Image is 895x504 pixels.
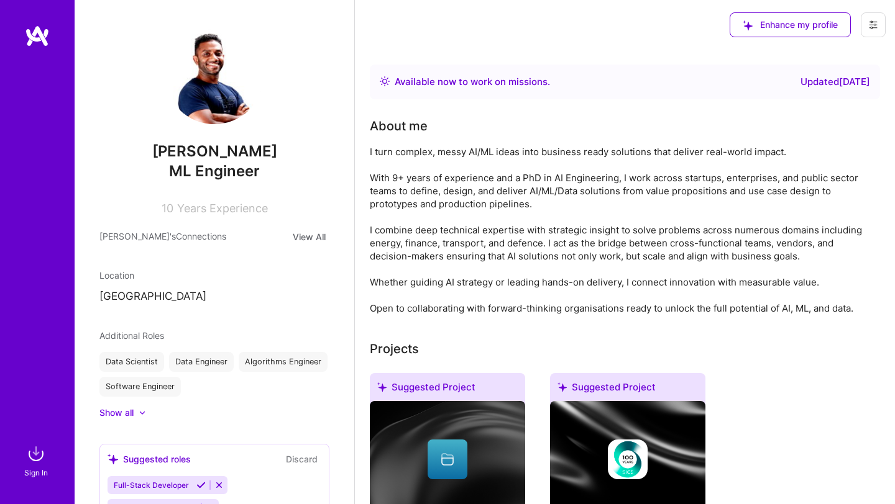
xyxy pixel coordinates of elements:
img: logo [25,25,50,47]
div: Tell us a little about yourself [370,117,428,135]
span: 10 [162,202,173,215]
div: Projects [370,340,419,358]
img: Availability [380,76,390,86]
i: Accept [196,480,206,490]
span: Years Experience [177,202,268,215]
div: About me [370,117,428,135]
a: sign inSign In [26,441,48,479]
i: icon SuggestedTeams [558,382,567,392]
img: User Avatar [165,25,264,124]
button: View All [289,230,329,244]
div: Software Engineer [99,377,181,397]
span: [PERSON_NAME] [99,142,329,161]
img: Company logo [608,439,648,479]
span: Enhance my profile [743,19,838,31]
div: Data Scientist [99,352,164,372]
i: icon SuggestedTeams [743,20,753,30]
i: icon SuggestedTeams [108,454,118,464]
button: Enhance my profile [730,12,851,37]
span: Additional Roles [99,330,164,341]
i: Reject [214,480,224,490]
span: [PERSON_NAME]'s Connections [99,230,226,244]
button: Discard [282,452,321,466]
p: [GEOGRAPHIC_DATA] [99,289,329,304]
div: Updated [DATE] [801,74,870,89]
div: Suggested Project [550,373,705,406]
div: Sign In [24,466,48,479]
i: icon SuggestedTeams [377,382,387,392]
div: Location [99,269,329,282]
div: Data Engineer [169,352,234,372]
div: Suggested Project [370,373,525,406]
div: Suggested roles [108,452,191,466]
span: ML Engineer [169,162,260,180]
div: Algorithms Engineer [239,352,328,372]
div: Show all [99,407,134,419]
div: Available now to work on missions . [395,74,550,89]
span: Full-Stack Developer [114,480,189,490]
div: I turn complex, messy AI/ML ideas into business ready solutions that deliver real-world impact. W... [370,145,867,315]
img: sign in [24,441,48,466]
